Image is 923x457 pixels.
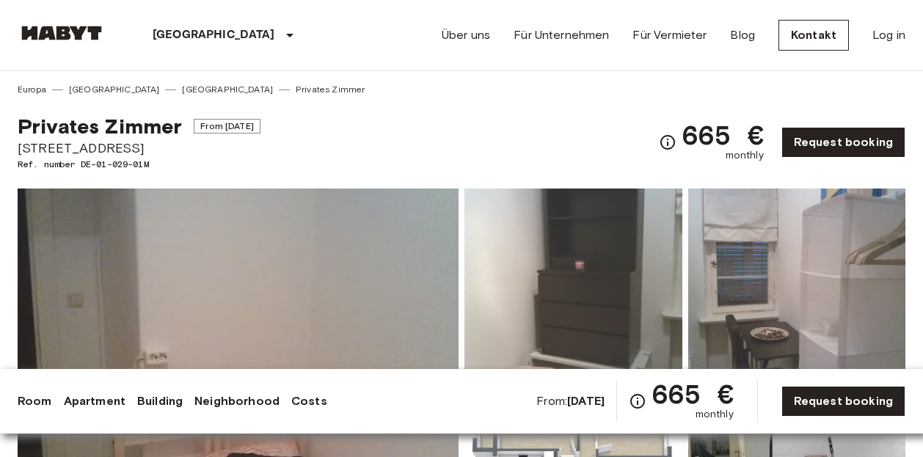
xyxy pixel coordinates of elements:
[194,392,280,410] a: Neighborhood
[464,189,682,381] img: Picture of unit DE-01-029-01M
[730,26,755,44] a: Blog
[442,26,490,44] a: Über uns
[726,148,764,163] span: monthly
[781,386,905,417] a: Request booking
[652,381,734,407] span: 665 €
[153,26,275,44] p: [GEOGRAPHIC_DATA]
[536,393,605,409] span: From:
[291,392,327,410] a: Costs
[182,83,273,96] a: [GEOGRAPHIC_DATA]
[18,26,106,40] img: Habyt
[514,26,609,44] a: Für Unternehmen
[18,114,182,139] span: Privates Zimmer
[872,26,905,44] a: Log in
[682,122,764,148] span: 665 €
[137,392,183,410] a: Building
[781,127,905,158] a: Request booking
[69,83,160,96] a: [GEOGRAPHIC_DATA]
[778,20,849,51] a: Kontakt
[194,119,260,134] span: From [DATE]
[18,158,260,171] span: Ref. number DE-01-029-01M
[567,394,605,408] b: [DATE]
[64,392,125,410] a: Apartment
[18,139,260,158] span: [STREET_ADDRESS]
[18,83,46,96] a: Europa
[688,189,906,381] img: Picture of unit DE-01-029-01M
[629,392,646,410] svg: Check cost overview for full price breakdown. Please note that discounts apply to new joiners onl...
[18,392,52,410] a: Room
[632,26,707,44] a: Für Vermieter
[659,134,676,151] svg: Check cost overview for full price breakdown. Please note that discounts apply to new joiners onl...
[696,407,734,422] span: monthly
[296,83,365,96] a: Privates Zimmer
